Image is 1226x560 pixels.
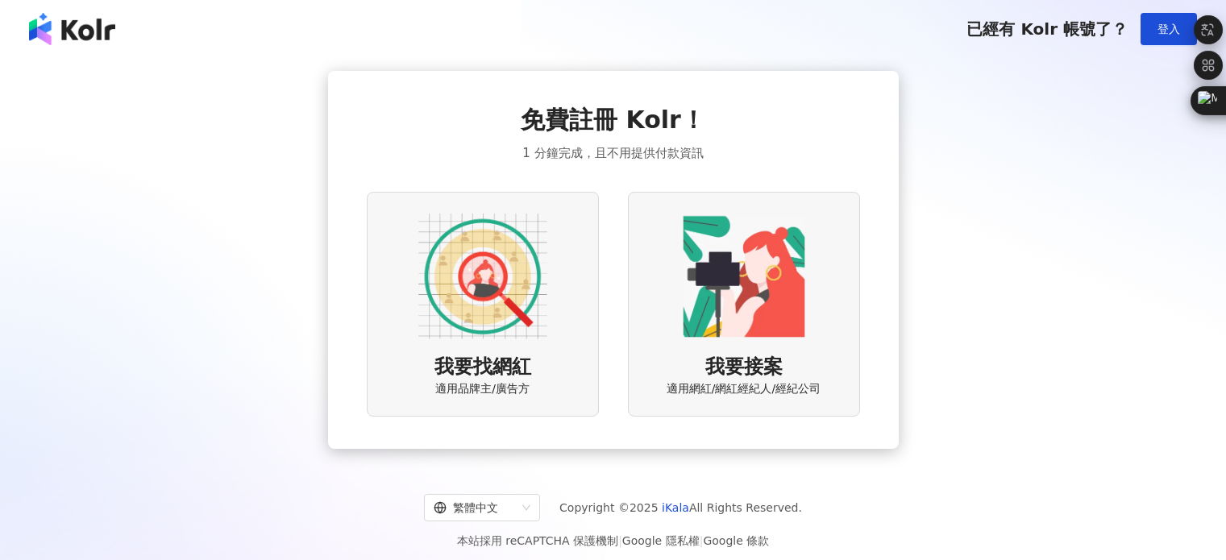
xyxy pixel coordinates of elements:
[522,143,703,163] span: 1 分鐘完成，且不用提供付款資訊
[29,13,115,45] img: logo
[434,495,516,521] div: 繁體中文
[679,212,808,341] img: KOL identity option
[521,103,705,137] span: 免費註冊 Kolr！
[703,534,769,547] a: Google 條款
[966,19,1128,39] span: 已經有 Kolr 帳號了？
[618,534,622,547] span: |
[705,354,783,381] span: 我要接案
[662,501,689,514] a: iKala
[457,531,769,550] span: 本站採用 reCAPTCHA 保護機制
[700,534,704,547] span: |
[667,381,821,397] span: 適用網紅/網紅經紀人/經紀公司
[559,498,802,517] span: Copyright © 2025 All Rights Reserved.
[418,212,547,341] img: AD identity option
[622,534,700,547] a: Google 隱私權
[1141,13,1197,45] button: 登入
[435,381,530,397] span: 適用品牌主/廣告方
[434,354,531,381] span: 我要找網紅
[1157,23,1180,35] span: 登入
